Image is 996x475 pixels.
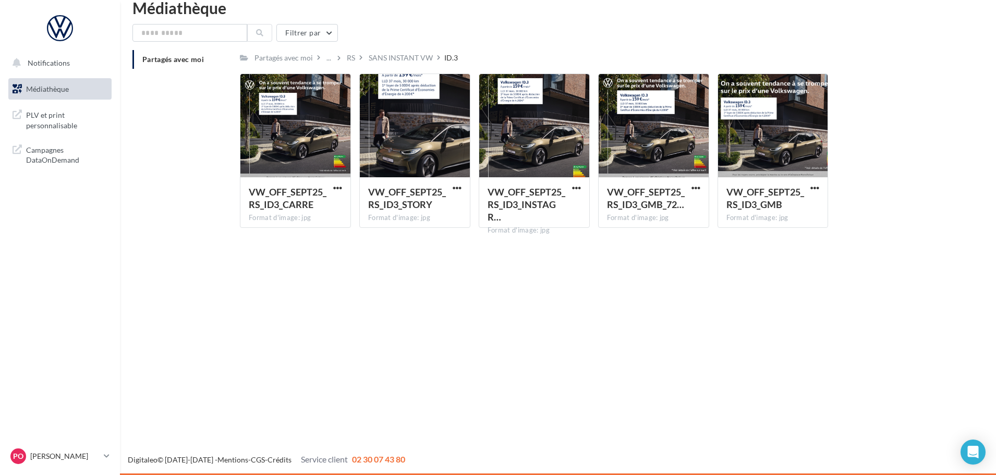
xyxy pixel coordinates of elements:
[347,53,355,63] div: RS
[249,213,342,223] div: Format d'image: jpg
[26,84,69,93] span: Médiathèque
[444,53,458,63] div: ID.3
[368,186,446,210] span: VW_OFF_SEPT25_RS_ID3_STORY
[324,51,333,65] div: ...
[249,186,326,210] span: VW_OFF_SEPT25_RS_ID3_CARRE
[726,213,820,223] div: Format d'image: jpg
[8,446,112,466] a: PO [PERSON_NAME]
[726,186,804,210] span: VW_OFF_SEPT25_RS_ID3_GMB
[488,226,581,235] div: Format d'image: jpg
[268,455,291,464] a: Crédits
[251,455,265,464] a: CGS
[6,78,114,100] a: Médiathèque
[6,139,114,169] a: Campagnes DataOnDemand
[142,55,204,64] span: Partagés avec moi
[961,440,986,465] div: Open Intercom Messenger
[607,213,700,223] div: Format d'image: jpg
[28,58,70,67] span: Notifications
[301,454,348,464] span: Service client
[254,53,313,63] div: Partagés avec moi
[128,455,157,464] a: Digitaleo
[26,108,107,130] span: PLV et print personnalisable
[30,451,100,461] p: [PERSON_NAME]
[368,213,461,223] div: Format d'image: jpg
[488,186,565,223] span: VW_OFF_SEPT25_RS_ID3_INSTAGRAM
[6,52,110,74] button: Notifications
[352,454,405,464] span: 02 30 07 43 80
[128,455,405,464] span: © [DATE]-[DATE] - - -
[26,143,107,165] span: Campagnes DataOnDemand
[217,455,248,464] a: Mentions
[276,24,338,42] button: Filtrer par
[13,451,23,461] span: PO
[369,53,433,63] div: SANS INSTANT VW
[6,104,114,135] a: PLV et print personnalisable
[607,186,685,210] span: VW_OFF_SEPT25_RS_ID3_GMB_720x720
